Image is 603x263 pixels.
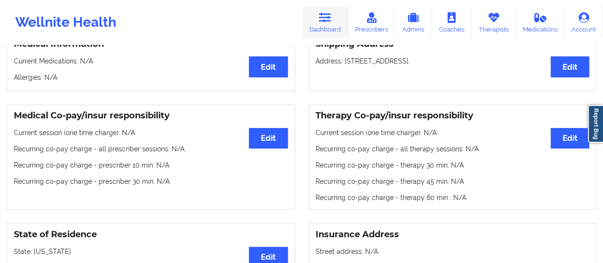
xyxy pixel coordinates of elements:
[14,73,288,82] p: Allergies: N/A
[316,160,590,170] p: Recurring co-pay charge - therapy 30 min : N/A
[14,247,288,256] p: State: [US_STATE]
[249,56,287,77] button: Edit
[564,7,603,38] a: Account
[316,247,590,256] p: Street address: N/A
[14,177,288,186] p: Recurring co-pay charge - prescriber 30 min : N/A
[395,7,432,38] a: Admins
[14,144,288,154] p: Recurring co-pay charge - all prescriber sessions : N/A
[588,105,603,143] a: Report Bug
[316,144,590,154] p: Recurring co-pay charge - all therapy sessions : N/A
[14,160,288,170] p: Recurring co-pay charge - prescriber 10 min : N/A
[432,7,471,38] a: Coaches
[348,7,395,38] a: Prescribers
[316,56,590,66] p: Address: [STREET_ADDRESS].
[516,7,565,38] a: Medications
[316,128,590,137] p: Current session (one time charge): N/A
[316,110,590,121] h3: Therapy Co-pay/insur responsibility
[14,56,288,66] p: Current Medications: N/A
[316,177,590,186] p: Recurring co-pay charge - therapy 45 min : N/A
[14,229,288,240] h3: State of Residence
[249,128,287,148] button: Edit
[14,110,288,121] h3: Medical Co-pay/insur responsibility
[551,56,589,77] button: Edit
[14,128,288,137] p: Current session (one time charge): N/A
[316,229,590,240] h3: Insurance Address
[551,128,589,148] button: Edit
[471,7,516,38] a: Therapists
[316,193,590,202] p: Recurring co-pay charge - therapy 60 min : N/A
[302,7,348,38] a: Dashboard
